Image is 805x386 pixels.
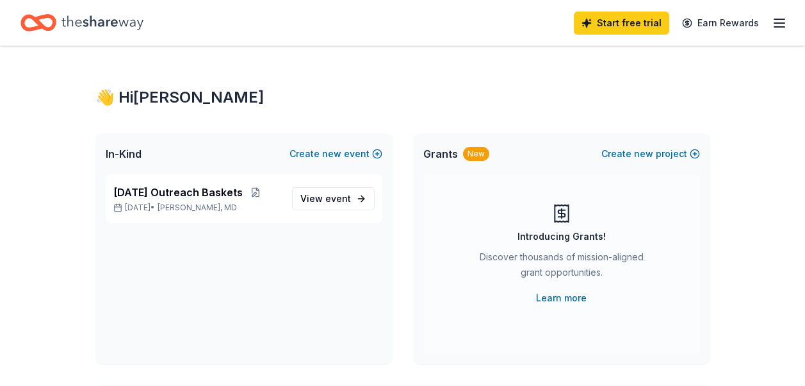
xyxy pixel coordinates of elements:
a: Home [20,8,143,38]
a: Learn more [536,290,587,306]
button: Createnewevent [289,146,382,162]
span: In-Kind [106,146,142,162]
a: Start free trial [574,12,669,35]
span: Grants [423,146,458,162]
div: Introducing Grants! [517,229,606,244]
div: 👋 Hi [PERSON_NAME] [95,87,710,108]
span: [DATE] Outreach Baskets [113,185,243,200]
div: Discover thousands of mission-aligned grant opportunities. [475,249,649,285]
a: View event [292,187,375,210]
button: Createnewproject [601,146,700,162]
span: new [322,146,341,162]
span: event [325,193,351,204]
span: new [634,146,653,162]
span: View [300,191,351,206]
span: [PERSON_NAME], MD [158,203,237,213]
div: New [463,147,489,161]
a: Earn Rewards [674,12,767,35]
p: [DATE] • [113,203,282,213]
